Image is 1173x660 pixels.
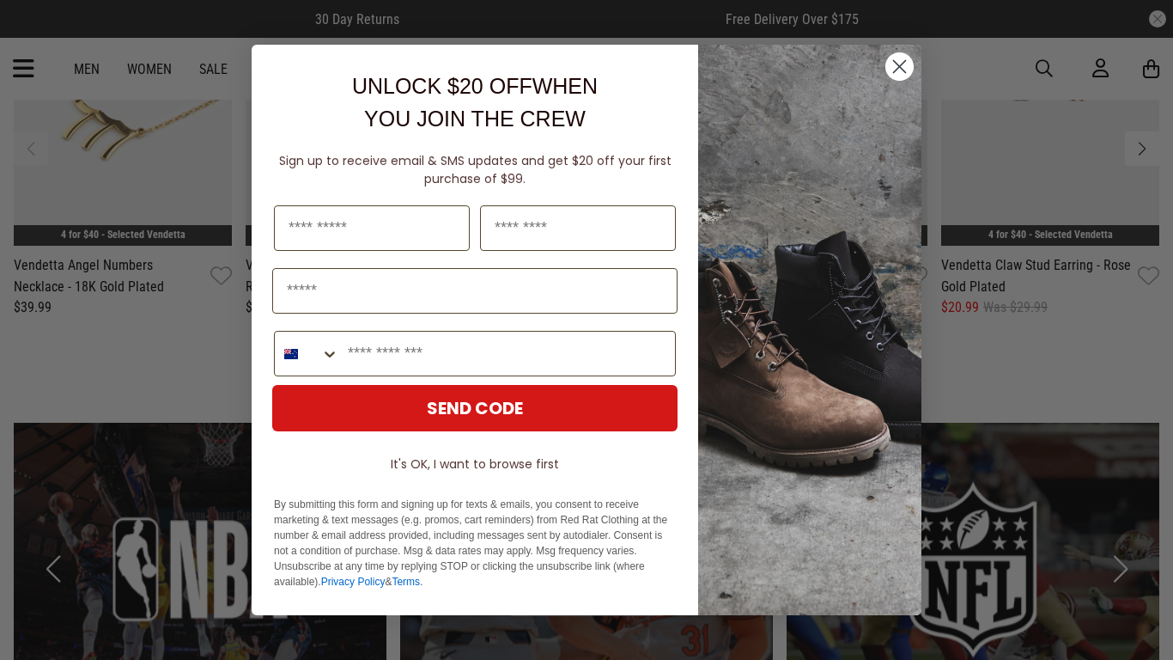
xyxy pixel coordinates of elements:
[884,52,915,82] button: Close dialog
[272,449,678,480] button: It's OK, I want to browse first
[274,497,676,590] p: By submitting this form and signing up for texts & emails, you consent to receive marketing & tex...
[364,107,586,131] span: YOU JOIN THE CREW
[392,576,420,588] a: Terms
[274,205,470,251] input: First Name
[698,45,921,615] img: f7662613-148e-4c88-9575-6c6b5b55a647.jpeg
[272,385,678,431] button: SEND CODE
[532,74,598,98] span: WHEN
[272,268,678,314] input: Email
[284,347,298,361] img: New Zealand
[352,74,532,98] span: UNLOCK $20 OFF
[275,332,339,376] button: Search Countries
[279,152,672,187] span: Sign up to receive email & SMS updates and get $20 off your first purchase of $99.
[14,7,65,58] button: Open LiveChat chat widget
[321,576,386,588] a: Privacy Policy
